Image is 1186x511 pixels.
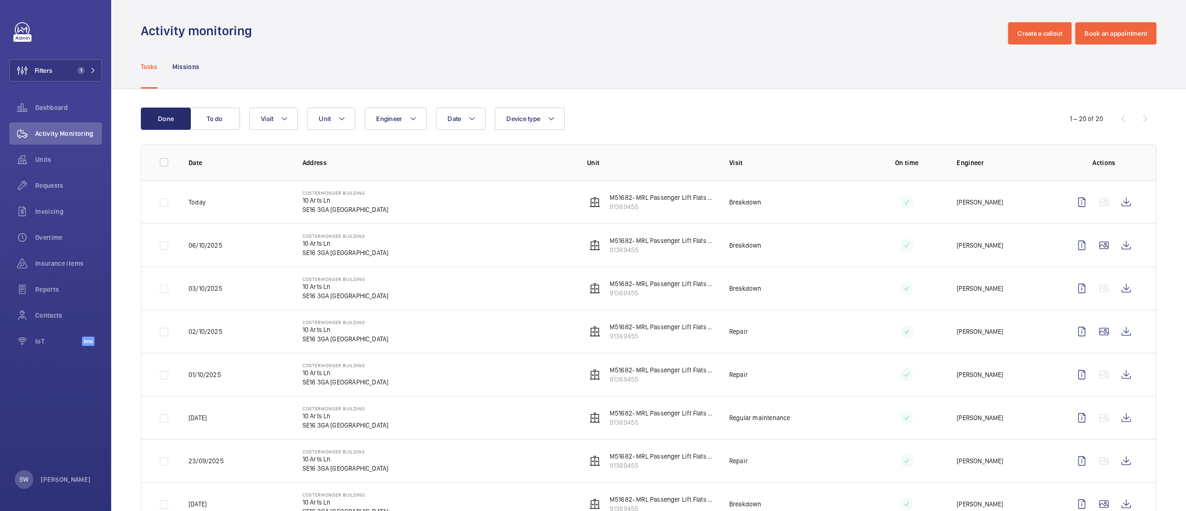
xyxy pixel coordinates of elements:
[189,327,222,336] p: 02/10/2025
[189,284,222,293] p: 03/10/2025
[957,284,1003,293] p: [PERSON_NAME]
[303,282,389,291] p: 10 Arts Ln
[729,499,762,509] p: Breakdown
[189,241,222,250] p: 06/10/2025
[303,498,389,507] p: 10 Arts Ln
[189,499,207,509] p: [DATE]
[35,155,102,164] span: Units
[141,62,158,71] p: Tasks
[729,284,762,293] p: Breakdown
[957,456,1003,466] p: [PERSON_NAME]
[35,66,52,75] span: Filters
[610,288,714,298] p: 91369455
[610,193,714,202] p: M51682- MRL Passenger Lift Flats 1-2
[506,115,540,122] span: Device type
[303,421,389,430] p: SE16 3GA [GEOGRAPHIC_DATA]
[729,198,762,207] p: Breakdown
[303,334,389,344] p: SE16 3GA [GEOGRAPHIC_DATA]
[189,370,221,379] p: 01/10/2025
[303,158,572,167] p: Address
[189,158,288,167] p: Date
[35,259,102,268] span: Insurance items
[957,370,1003,379] p: [PERSON_NAME]
[82,337,95,346] span: Beta
[303,239,389,248] p: 10 Arts Ln
[261,115,273,122] span: Visit
[589,412,600,423] img: elevator.svg
[729,413,790,422] p: Regular maintenance
[35,103,102,112] span: Dashboard
[35,207,102,216] span: Invoicing
[729,158,857,167] p: Visit
[303,411,389,421] p: 10 Arts Ln
[729,241,762,250] p: Breakdown
[307,108,355,130] button: Unit
[189,456,224,466] p: 23/09/2025
[589,498,600,510] img: elevator.svg
[303,492,389,498] p: Costermonger Building
[957,327,1003,336] p: [PERSON_NAME]
[141,108,191,130] button: Done
[19,475,28,484] p: SW
[610,322,714,332] p: M51682- MRL Passenger Lift Flats 1-2
[303,377,389,387] p: SE16 3GA [GEOGRAPHIC_DATA]
[729,327,748,336] p: Repair
[610,332,714,341] p: 91369455
[35,233,102,242] span: Overtime
[141,22,258,39] h1: Activity monitoring
[35,311,102,320] span: Contacts
[303,368,389,377] p: 10 Arts Ln
[610,418,714,427] p: 91369455
[303,464,389,473] p: SE16 3GA [GEOGRAPHIC_DATA]
[729,370,748,379] p: Repair
[957,158,1056,167] p: Engineer
[871,158,942,167] p: On time
[35,285,102,294] span: Reports
[365,108,427,130] button: Engineer
[303,406,389,411] p: Costermonger Building
[495,108,565,130] button: Device type
[303,233,389,239] p: Costermonger Building
[957,499,1003,509] p: [PERSON_NAME]
[448,115,461,122] span: Date
[303,291,389,300] p: SE16 3GA [GEOGRAPHIC_DATA]
[303,276,389,282] p: Costermonger Building
[35,337,82,346] span: IoT
[172,62,200,71] p: Missions
[610,279,714,288] p: M51682- MRL Passenger Lift Flats 1-2
[303,196,389,205] p: 10 Arts Ln
[35,181,102,190] span: Requests
[610,245,714,255] p: 91369455
[610,375,714,384] p: 91369455
[589,197,600,208] img: elevator.svg
[303,363,389,368] p: Costermonger Building
[303,319,389,325] p: Costermonger Building
[303,449,389,454] p: Costermonger Building
[610,461,714,470] p: 91369455
[303,454,389,464] p: 10 Arts Ln
[729,456,748,466] p: Repair
[610,236,714,245] p: M51682- MRL Passenger Lift Flats 1-2
[303,205,389,214] p: SE16 3GA [GEOGRAPHIC_DATA]
[610,202,714,211] p: 91369455
[610,365,714,375] p: M51682- MRL Passenger Lift Flats 1-2
[77,67,85,74] span: 1
[610,409,714,418] p: M51682- MRL Passenger Lift Flats 1-2
[610,495,714,504] p: M51682- MRL Passenger Lift Flats 1-2
[319,115,331,122] span: Unit
[1071,158,1137,167] p: Actions
[41,475,91,484] p: [PERSON_NAME]
[303,325,389,334] p: 10 Arts Ln
[610,452,714,461] p: M51682- MRL Passenger Lift Flats 1-2
[1070,114,1103,123] div: 1 – 20 of 20
[589,240,600,251] img: elevator.svg
[589,455,600,466] img: elevator.svg
[249,108,298,130] button: Visit
[189,413,207,422] p: [DATE]
[587,158,714,167] p: Unit
[376,115,402,122] span: Engineer
[589,326,600,337] img: elevator.svg
[303,248,389,257] p: SE16 3GA [GEOGRAPHIC_DATA]
[189,198,206,207] p: Today
[957,241,1003,250] p: [PERSON_NAME]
